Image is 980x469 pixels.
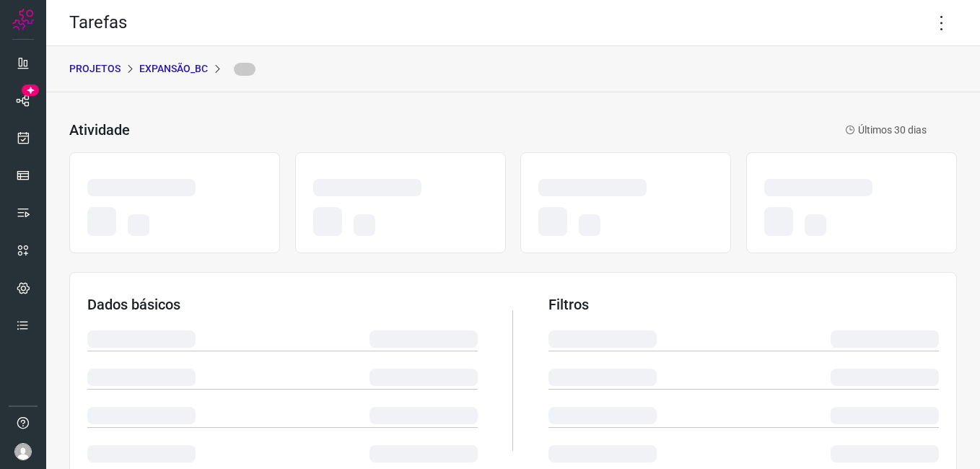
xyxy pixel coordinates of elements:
p: Expansão_BC [139,61,208,76]
h3: Filtros [548,296,939,313]
h3: Atividade [69,121,130,139]
h2: Tarefas [69,12,127,33]
img: Logo [12,9,34,30]
img: avatar-user-boy.jpg [14,443,32,460]
h3: Dados básicos [87,296,478,313]
p: PROJETOS [69,61,121,76]
p: Últimos 30 dias [845,123,927,138]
